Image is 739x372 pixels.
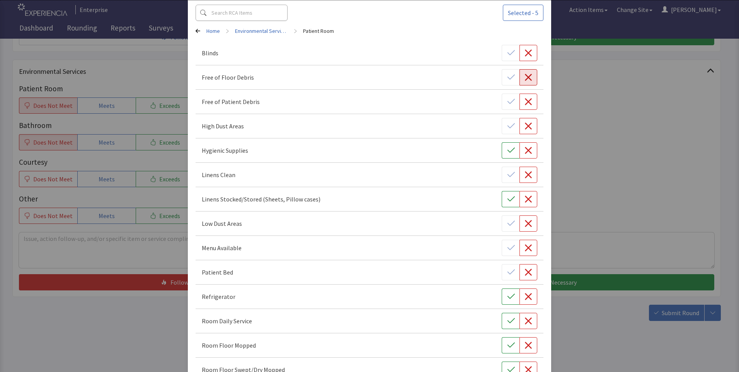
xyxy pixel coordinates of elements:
p: Linens Clean [202,170,235,179]
a: Home [206,27,220,35]
span: > [294,23,297,39]
p: Room Floor Mopped [202,341,256,350]
p: Hygienic Supplies [202,146,248,155]
a: Environmental Services [235,27,288,35]
p: Linens Stocked/Stored (Sheets, Pillow cases) [202,195,320,204]
p: High Dust Areas [202,121,244,131]
p: Refrigerator [202,292,235,301]
p: Patient Bed [202,268,233,277]
a: Patient Room [303,27,334,35]
input: Search RCA Items [196,5,288,21]
p: Blinds [202,48,218,58]
p: Room Daily Service [202,316,252,326]
p: Low Dust Areas [202,219,242,228]
span: > [226,23,229,39]
p: Menu Available [202,243,242,253]
p: Free of Patient Debris [202,97,260,106]
span: Selected - 5 [508,8,538,17]
p: Free of Floor Debris [202,73,254,82]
